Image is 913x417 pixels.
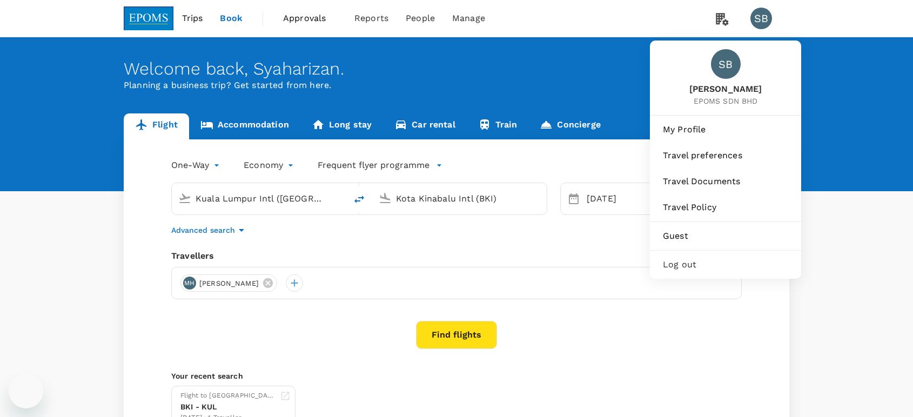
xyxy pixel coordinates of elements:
a: Travel Documents [654,170,797,193]
span: Log out [663,258,788,271]
a: Car rental [383,113,467,139]
span: Trips [182,12,203,25]
p: Planning a business trip? Get started from here. [124,79,789,92]
span: Travel preferences [663,149,788,162]
div: Welcome back , Syaharizan . [124,59,789,79]
div: [DATE] [582,188,655,210]
input: Going to [396,190,524,207]
a: Concierge [528,113,612,139]
span: Approvals [283,12,337,25]
a: Travel preferences [654,144,797,167]
p: Advanced search [171,225,235,236]
div: MH[PERSON_NAME] [180,274,277,292]
span: People [406,12,435,25]
span: Manage [452,12,485,25]
a: Guest [654,224,797,248]
button: Find flights [416,321,497,349]
span: Travel Policy [663,201,788,214]
span: Guest [663,230,788,243]
span: Travel Documents [663,175,788,188]
span: Reports [354,12,388,25]
a: My Profile [654,118,797,142]
div: BKI - KUL [180,401,276,413]
span: Book [220,12,243,25]
button: delete [346,186,372,212]
span: [PERSON_NAME] [689,83,762,96]
div: Flight to [GEOGRAPHIC_DATA] [180,391,276,401]
a: Flight [124,113,189,139]
div: SB [711,49,741,79]
span: EPOMS SDN BHD [689,96,762,106]
a: Accommodation [189,113,300,139]
button: Frequent flyer programme [318,159,442,172]
p: Frequent flyer programme [318,159,429,172]
div: Economy [244,157,296,174]
a: Long stay [300,113,383,139]
img: EPOMS SDN BHD [124,6,173,30]
div: SB [750,8,772,29]
div: One-Way [171,157,222,174]
button: Open [539,197,541,199]
input: Depart from [196,190,324,207]
div: MH [183,277,196,290]
div: Log out [654,253,797,277]
iframe: Button to launch messaging window [9,374,43,408]
a: Train [467,113,529,139]
a: Travel Policy [654,196,797,219]
button: Open [339,197,341,199]
span: My Profile [663,123,788,136]
div: Travellers [171,250,742,263]
p: Your recent search [171,371,742,381]
span: [PERSON_NAME] [193,278,265,289]
button: Advanced search [171,224,248,237]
